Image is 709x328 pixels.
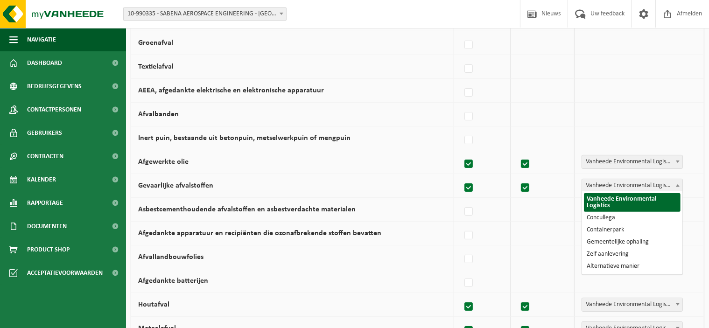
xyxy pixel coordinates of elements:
li: Zelf aanlevering [584,248,681,260]
span: Vanheede Environmental Logistics [582,298,682,311]
span: Contactpersonen [27,98,81,121]
label: Afgewerkte olie [138,158,189,166]
span: Gebruikers [27,121,62,145]
span: Navigatie [27,28,56,51]
li: Gemeentelijke ophaling [584,236,681,248]
label: Afgedankte apparatuur en recipiënten die ozonafbrekende stoffen bevatten [138,230,381,237]
label: Groenafval [138,39,173,47]
span: Contracten [27,145,63,168]
li: Alternatieve manier [584,260,681,272]
span: 10-990335 - SABENA AEROSPACE ENGINEERING - SINT-LAMBRECHTS-WOLUWE [123,7,287,21]
label: Afvallandbouwfolies [138,253,204,261]
li: Containerpark [584,224,681,236]
span: Vanheede Environmental Logistics [582,298,683,312]
li: Vanheede Environmental Logistics [584,193,681,212]
span: Kalender [27,168,56,191]
span: Acceptatievoorwaarden [27,261,103,285]
label: Afgedankte batterijen [138,277,208,285]
span: Dashboard [27,51,62,75]
span: Rapportage [27,191,63,215]
label: AEEA, afgedankte elektrische en elektronische apparatuur [138,87,324,94]
span: Bedrijfsgegevens [27,75,82,98]
label: Inert puin, bestaande uit betonpuin, metselwerkpuin of mengpuin [138,134,351,142]
span: Documenten [27,215,67,238]
span: Vanheede Environmental Logistics [582,179,682,192]
span: Vanheede Environmental Logistics [582,155,683,169]
span: Vanheede Environmental Logistics [582,179,683,193]
span: Product Shop [27,238,70,261]
label: Textielafval [138,63,174,70]
label: Asbestcementhoudende afvalstoffen en asbestverdachte materialen [138,206,356,213]
label: Gevaarlijke afvalstoffen [138,182,213,189]
span: Vanheede Environmental Logistics [582,155,682,168]
label: Afvalbanden [138,111,179,118]
span: 10-990335 - SABENA AEROSPACE ENGINEERING - SINT-LAMBRECHTS-WOLUWE [124,7,286,21]
li: Concullega [584,212,681,224]
label: Houtafval [138,301,169,308]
